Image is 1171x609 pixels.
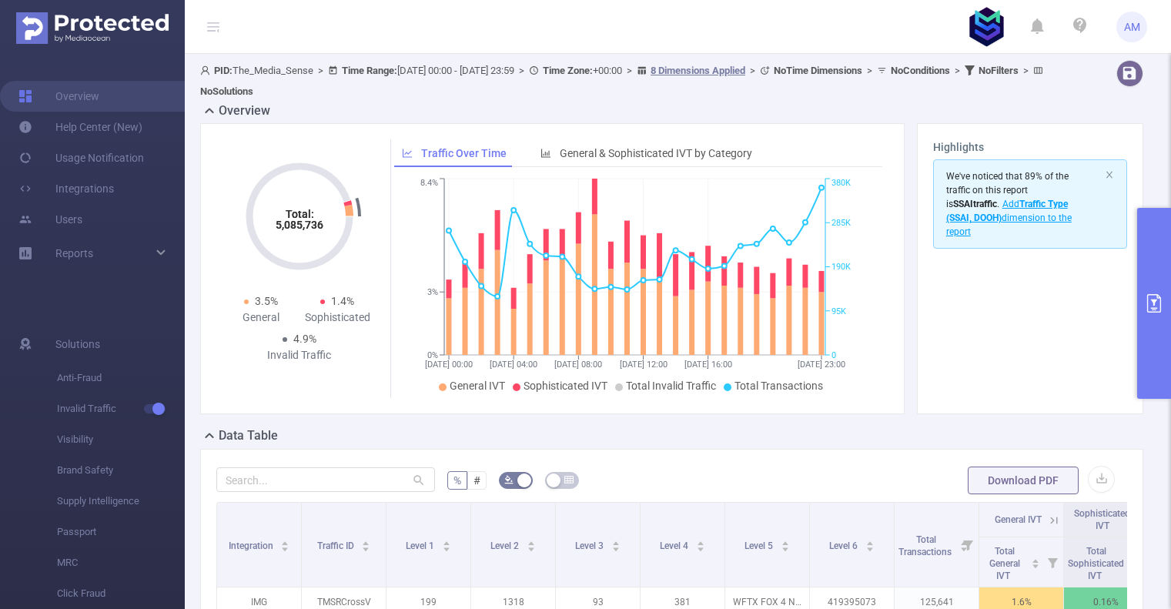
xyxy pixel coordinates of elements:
span: 1.4% [331,295,354,307]
span: Level 5 [744,540,775,551]
span: Total Transactions [898,534,954,557]
u: 8 Dimensions Applied [651,65,745,76]
i: icon: caret-up [611,539,620,544]
button: Download PDF [968,467,1079,494]
i: icon: line-chart [402,148,413,159]
i: icon: caret-up [1032,557,1040,561]
b: No Conditions [891,65,950,76]
span: > [313,65,328,76]
i: icon: caret-down [442,545,450,550]
span: Total Invalid Traffic [626,380,716,392]
b: No Filters [979,65,1019,76]
span: General & Sophisticated IVT by Category [560,147,752,159]
span: Traffic Over Time [421,147,507,159]
span: Add dimension to the report [946,199,1072,237]
i: icon: close [1105,170,1114,179]
i: icon: caret-up [696,539,704,544]
span: MRC [57,547,185,578]
tspan: [DATE] 23:00 [798,360,845,370]
tspan: 8.4% [420,179,438,189]
input: Search... [216,467,435,492]
div: Sort [527,539,536,548]
div: Sort [781,539,790,548]
span: The_Media_Sense [DATE] 00:00 - [DATE] 23:59 +00:00 [200,65,1047,97]
div: Sort [611,539,621,548]
span: > [862,65,877,76]
button: icon: close [1105,166,1114,183]
div: Invalid Traffic [261,347,338,363]
span: Level 6 [829,540,860,551]
span: AM [1124,12,1140,42]
tspan: 190K [831,263,851,273]
img: Protected Media [16,12,169,44]
span: General IVT [450,380,505,392]
a: Integrations [18,173,114,204]
i: icon: caret-up [442,539,450,544]
span: Brand Safety [57,455,185,486]
tspan: 3% [427,287,438,297]
span: > [622,65,637,76]
tspan: [DATE] 16:00 [684,360,732,370]
span: > [514,65,529,76]
tspan: 5,085,736 [276,219,323,231]
span: Invalid Traffic [57,393,185,424]
div: Sort [1031,557,1040,566]
span: Anti-Fraud [57,363,185,393]
i: Filter menu [1126,537,1148,587]
h2: Data Table [219,427,278,445]
span: Visibility [57,424,185,455]
span: > [1019,65,1033,76]
span: Reports [55,247,93,259]
i: Filter menu [1042,537,1063,587]
span: Solutions [55,329,100,360]
span: Sophisticated IVT [524,380,607,392]
span: Level 4 [660,540,691,551]
span: Integration [229,540,276,551]
b: Time Range: [342,65,397,76]
span: Supply Intelligence [57,486,185,517]
span: > [745,65,760,76]
div: Sort [280,539,289,548]
h3: Highlights [933,139,1127,156]
div: General [222,310,299,326]
span: Total General IVT [989,546,1020,581]
a: Overview [18,81,99,112]
span: > [950,65,965,76]
span: Total Sophisticated IVT [1068,546,1124,581]
span: % [453,474,461,487]
b: SSAI traffic [953,199,997,209]
i: icon: caret-down [865,545,874,550]
a: Reports [55,238,93,269]
i: icon: table [564,475,574,484]
i: icon: caret-up [865,539,874,544]
i: icon: caret-down [611,545,620,550]
div: Sort [696,539,705,548]
span: Passport [57,517,185,547]
b: No Time Dimensions [774,65,862,76]
i: icon: bg-colors [504,475,514,484]
i: icon: caret-up [527,539,535,544]
tspan: 95K [831,306,846,316]
i: icon: caret-down [527,545,535,550]
div: Sophisticated [299,310,376,326]
i: icon: caret-down [781,545,789,550]
tspan: 380K [831,179,851,189]
i: icon: caret-down [281,545,289,550]
span: Level 3 [575,540,606,551]
span: We've noticed that 89% of the traffic on this report is . [946,171,1072,237]
span: 4.9% [293,333,316,345]
tspan: 0% [427,350,438,360]
i: icon: caret-up [362,539,370,544]
span: General IVT [995,514,1042,525]
span: # [473,474,480,487]
tspan: [DATE] 12:00 [620,360,667,370]
i: icon: caret-down [1032,562,1040,567]
b: PID: [214,65,233,76]
div: Sort [442,539,451,548]
i: icon: caret-down [362,545,370,550]
i: icon: caret-up [281,539,289,544]
tspan: [DATE] 00:00 [425,360,473,370]
h2: Overview [219,102,270,120]
i: Filter menu [957,503,979,587]
span: Click Fraud [57,578,185,609]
